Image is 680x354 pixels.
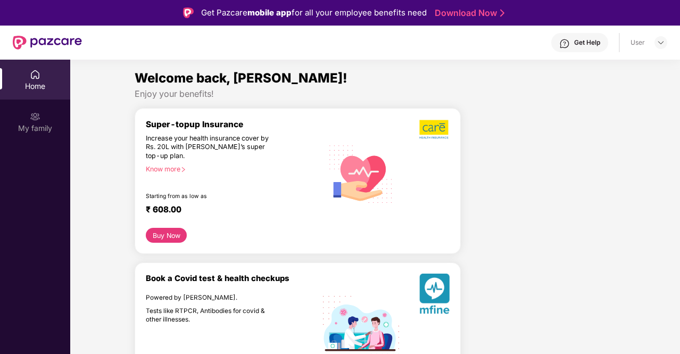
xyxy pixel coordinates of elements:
img: b5dec4f62d2307b9de63beb79f102df3.png [419,119,450,139]
span: right [180,167,186,172]
div: Super-topup Insurance [146,119,323,129]
strong: mobile app [247,7,292,18]
div: User [631,38,645,47]
div: Powered by [PERSON_NAME]. [146,294,277,302]
img: Stroke [500,7,504,19]
img: svg+xml;base64,PHN2ZyB4bWxucz0iaHR0cDovL3d3dy53My5vcmcvMjAwMC9zdmciIHhtbG5zOnhsaW5rPSJodHRwOi8vd3... [419,274,450,318]
img: svg+xml;base64,PHN2ZyBpZD0iRHJvcGRvd24tMzJ4MzIiIHhtbG5zPSJodHRwOi8vd3d3LnczLm9yZy8yMDAwL3N2ZyIgd2... [657,38,665,47]
button: Buy Now [146,228,187,243]
span: Welcome back, [PERSON_NAME]! [135,70,347,86]
div: Book a Covid test & health checkups [146,274,323,283]
img: New Pazcare Logo [13,36,82,50]
div: Enjoy your benefits! [135,88,616,100]
div: Starting from as low as [146,193,278,200]
div: Increase your health insurance cover by Rs. 20L with [PERSON_NAME]’s super top-up plan. [146,134,277,161]
div: Get Help [574,38,600,47]
img: Logo [183,7,194,18]
div: Tests like RTPCR, Antibodies for covid & other illnesses. [146,307,277,324]
img: svg+xml;base64,PHN2ZyB4bWxucz0iaHR0cDovL3d3dy53My5vcmcvMjAwMC9zdmciIHhtbG5zOnhsaW5rPSJodHRwOi8vd3... [323,135,399,212]
div: Know more [146,165,317,172]
img: svg+xml;base64,PHN2ZyBpZD0iSG9tZSIgeG1sbnM9Imh0dHA6Ly93d3cudzMub3JnLzIwMDAvc3ZnIiB3aWR0aD0iMjAiIG... [30,69,40,80]
a: Download Now [435,7,501,19]
div: Get Pazcare for all your employee benefits need [201,6,427,19]
img: svg+xml;base64,PHN2ZyB3aWR0aD0iMjAiIGhlaWdodD0iMjAiIHZpZXdCb3g9IjAgMCAyMCAyMCIgZmlsbD0ibm9uZSIgeG... [30,111,40,122]
img: svg+xml;base64,PHN2ZyBpZD0iSGVscC0zMngzMiIgeG1sbnM9Imh0dHA6Ly93d3cudzMub3JnLzIwMDAvc3ZnIiB3aWR0aD... [559,38,570,49]
div: ₹ 608.00 [146,204,312,217]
